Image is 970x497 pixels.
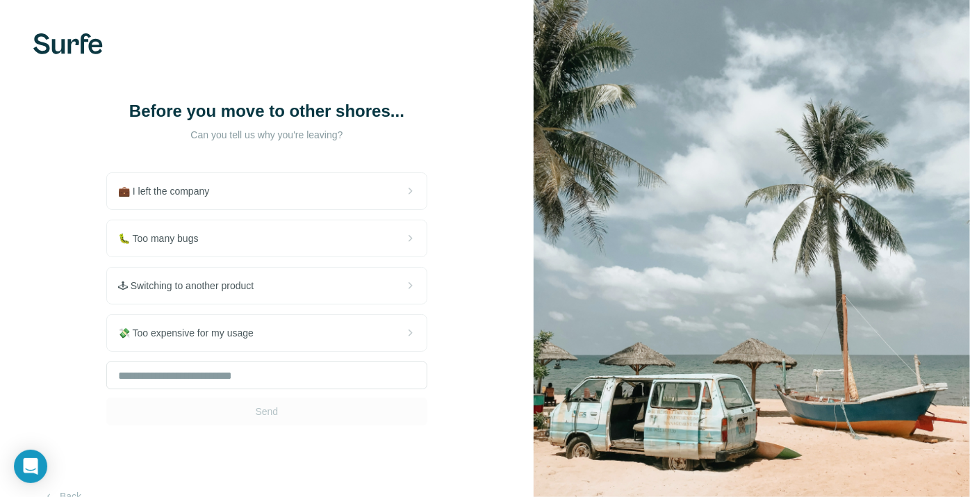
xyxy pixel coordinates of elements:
[118,326,265,340] span: 💸 Too expensive for my usage
[33,33,103,54] img: Surfe's logo
[128,100,406,122] h1: Before you move to other shores...
[118,279,265,293] span: 🕹 Switching to another product
[128,128,406,142] p: Can you tell us why you're leaving?
[118,184,220,198] span: 💼 I left the company
[14,450,47,483] div: Open Intercom Messenger
[118,231,210,245] span: 🐛 Too many bugs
